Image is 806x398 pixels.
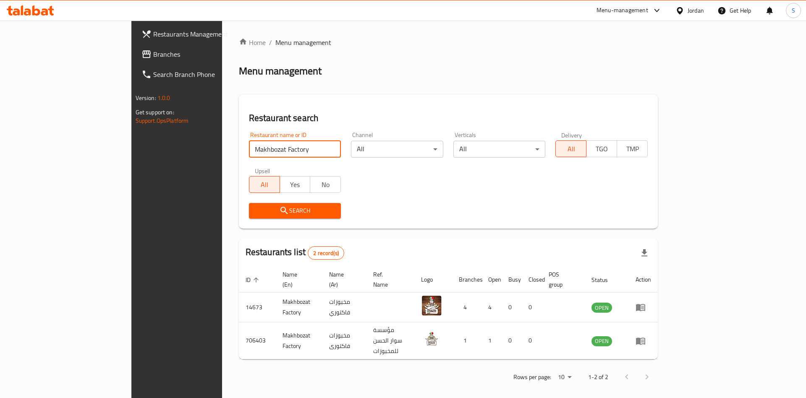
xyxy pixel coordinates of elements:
[253,179,277,191] span: All
[522,293,542,322] td: 0
[308,246,344,260] div: Total records count
[249,203,341,219] button: Search
[502,293,522,322] td: 0
[351,141,443,158] div: All
[283,179,307,191] span: Yes
[792,6,795,15] span: S
[246,246,344,260] h2: Restaurants list
[421,329,442,350] img: Makhbozat Factory
[590,143,614,155] span: TGO
[239,267,658,359] table: enhanced table
[366,322,414,359] td: مؤسسة سوار الحسن للمخبوزات
[586,140,617,157] button: TGO
[276,293,322,322] td: Makhbozat Factory
[453,141,546,158] div: All
[136,115,189,126] a: Support.OpsPlatform
[314,179,338,191] span: No
[280,176,311,193] button: Yes
[373,269,404,290] span: Ref. Name
[452,293,482,322] td: 4
[135,44,266,64] a: Branches
[629,267,658,293] th: Action
[591,303,612,313] div: OPEN
[452,267,482,293] th: Branches
[322,322,366,359] td: مخبوزات فاكتورى
[482,293,502,322] td: 4
[421,295,442,316] img: Makhbozat Factory
[591,303,612,313] span: OPEN
[136,107,174,118] span: Get support on:
[636,336,651,346] div: Menu
[249,112,648,124] h2: Restaurant search
[153,49,259,59] span: Branches
[522,322,542,359] td: 0
[246,275,262,285] span: ID
[135,64,266,84] a: Search Branch Phone
[239,64,322,78] h2: Menu management
[157,92,170,103] span: 1.0.0
[135,24,266,44] a: Restaurants Management
[502,267,522,293] th: Busy
[269,37,272,47] li: /
[561,132,582,138] label: Delivery
[329,269,356,290] span: Name (Ar)
[634,243,654,263] div: Export file
[559,143,583,155] span: All
[249,141,341,158] input: Search for restaurant name or ID..
[452,322,482,359] td: 1
[688,6,704,15] div: Jordan
[310,176,341,193] button: No
[283,269,312,290] span: Name (En)
[620,143,644,155] span: TMP
[482,267,502,293] th: Open
[591,336,612,346] span: OPEN
[308,249,344,257] span: 2 record(s)
[239,37,658,47] nav: breadcrumb
[591,275,619,285] span: Status
[255,168,270,174] label: Upsell
[153,29,259,39] span: Restaurants Management
[555,371,575,384] div: Rows per page:
[136,92,156,103] span: Version:
[276,322,322,359] td: Makhbozat Factory
[414,267,452,293] th: Logo
[617,140,648,157] button: TMP
[597,5,648,16] div: Menu-management
[482,322,502,359] td: 1
[522,267,542,293] th: Closed
[555,140,586,157] button: All
[502,322,522,359] td: 0
[275,37,331,47] span: Menu management
[249,176,280,193] button: All
[513,372,551,382] p: Rows per page:
[322,293,366,322] td: مخبوزات فاكتوري
[636,302,651,312] div: Menu
[588,372,608,382] p: 1-2 of 2
[256,206,335,216] span: Search
[153,69,259,79] span: Search Branch Phone
[549,269,575,290] span: POS group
